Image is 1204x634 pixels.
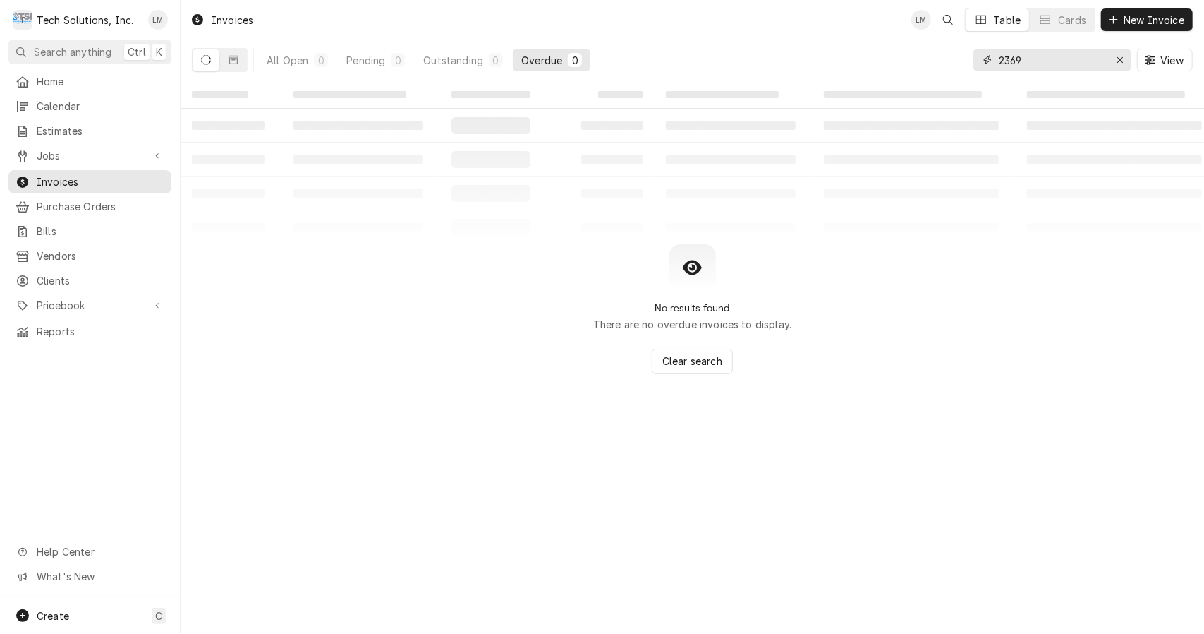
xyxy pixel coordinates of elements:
span: Estimates [37,124,164,138]
h2: No results found [655,302,730,314]
span: Create [37,610,69,622]
div: Leah Meadows's Avatar [911,10,931,30]
div: Leah Meadows's Avatar [148,10,168,30]
span: ‌ [192,91,248,98]
div: T [13,10,32,30]
div: 0 [571,53,579,68]
a: Calendar [8,95,171,118]
button: Open search [937,8,959,31]
a: Bills [8,220,171,243]
button: New Invoice [1101,8,1193,31]
span: Help Center [37,544,163,559]
p: There are no overdue invoices to display. [593,317,792,332]
span: Calendar [37,99,164,114]
button: Erase input [1109,49,1131,71]
a: Home [8,70,171,93]
div: LM [148,10,168,30]
span: Invoices [37,174,164,189]
div: All Open [267,53,308,68]
span: Ctrl [128,44,146,59]
div: Pending [346,53,385,68]
div: Cards [1058,13,1086,28]
span: View [1157,53,1186,68]
button: Search anythingCtrlK [8,40,171,64]
a: Vendors [8,244,171,268]
span: Clear search [659,354,725,369]
span: New Invoice [1121,13,1187,28]
span: What's New [37,569,163,584]
span: C [155,609,162,623]
span: Pricebook [37,298,143,313]
span: ‌ [666,91,779,98]
div: Table [994,13,1021,28]
span: K [156,44,162,59]
span: ‌ [1027,91,1185,98]
span: Clients [37,273,164,288]
button: Clear search [652,349,733,374]
span: Purchase Orders [37,199,164,214]
div: Tech Solutions, Inc.'s Avatar [13,10,32,30]
a: Estimates [8,119,171,143]
div: Outstanding [423,53,483,68]
div: LM [911,10,931,30]
a: Reports [8,320,171,343]
div: 0 [317,53,325,68]
a: Clients [8,269,171,292]
span: Bills [37,224,164,239]
button: View [1137,49,1193,71]
div: Tech Solutions, Inc. [37,13,133,28]
span: Vendors [37,249,164,263]
a: Invoices [8,170,171,193]
span: Reports [37,324,164,339]
div: 0 [492,53,500,68]
a: Go to What's New [8,565,171,588]
span: Search anything [34,44,111,59]
span: ‌ [293,91,406,98]
input: Keyword search [999,49,1105,71]
a: Go to Jobs [8,144,171,167]
span: Home [37,74,164,89]
span: ‌ [451,91,530,98]
span: Jobs [37,148,143,163]
a: Go to Pricebook [8,294,171,317]
a: Purchase Orders [8,195,171,218]
span: ‌ [824,91,982,98]
div: 0 [394,53,402,68]
table: Overdue Invoices List Loading [181,80,1204,244]
a: Go to Help Center [8,540,171,563]
span: ‌ [598,91,643,98]
div: Overdue [521,53,562,68]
